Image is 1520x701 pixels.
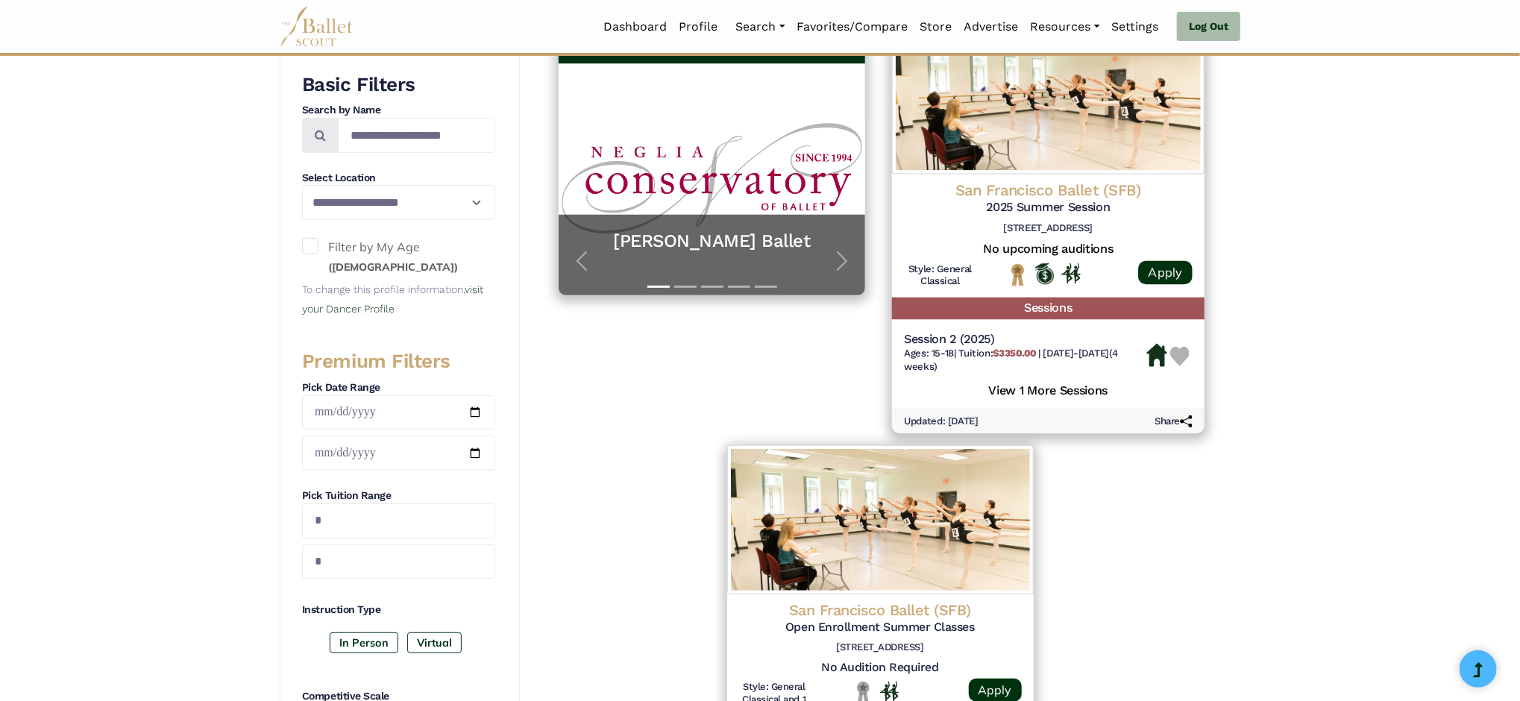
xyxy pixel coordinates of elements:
img: Heart [1170,347,1190,366]
img: Housing Available [1147,345,1168,368]
label: In Person [330,632,398,653]
h5: No Audition Required [739,660,1022,676]
h4: San Francisco Ballet (SFB) [904,180,1193,201]
h3: Basic Filters [302,72,495,98]
a: Search [730,11,791,43]
a: Favorites/Compare [791,11,914,43]
input: Search by names... [338,118,495,153]
span: [DATE]-[DATE] (4 weeks) [904,348,1118,373]
button: Slide 4 [728,278,750,295]
a: Log Out [1177,12,1240,42]
h6: [STREET_ADDRESS] [739,641,1022,654]
a: visit your Dancer Profile [302,283,483,315]
h6: | | [904,348,1146,374]
img: In Person [1061,264,1081,284]
span: Ages: 15-18 [904,348,954,359]
button: Slide 1 [647,278,670,295]
h5: Session 2 (2025) [904,332,1146,348]
button: Slide 2 [674,278,697,295]
img: Offers Scholarship [1035,263,1054,285]
h6: [STREET_ADDRESS] [904,222,1193,235]
a: Apply [1138,261,1192,285]
h4: Pick Date Range [302,380,495,395]
button: Slide 3 [701,278,723,295]
small: To change this profile information, [302,283,483,315]
a: [PERSON_NAME] Ballet [574,230,850,253]
label: Filter by My Age [302,238,495,276]
span: Tuition: [958,348,1038,359]
a: Resources [1025,11,1106,43]
h5: Sessions [892,298,1205,320]
button: Slide 5 [755,278,777,295]
label: Virtual [407,632,462,653]
h4: Pick Tuition Range [302,488,495,503]
h5: Open Enrollment Summer Classes [739,620,1022,635]
h6: Share [1155,415,1193,428]
h4: Search by Name [302,103,495,118]
a: Settings [1106,11,1165,43]
img: Logo [727,445,1034,594]
a: Profile [673,11,724,43]
h3: Premium Filters [302,349,495,374]
img: Logo [892,22,1205,175]
small: ([DEMOGRAPHIC_DATA]) [328,260,458,274]
h5: 2025 Summer Session [904,201,1193,216]
h5: No upcoming auditions [904,242,1193,257]
a: Store [914,11,958,43]
h5: View 1 More Sessions [904,380,1193,399]
a: Advertise [958,11,1025,43]
h4: Select Location [302,171,495,186]
b: $3350.00 [993,348,1036,359]
h4: Instruction Type [302,603,495,617]
h4: San Francisco Ballet (SFB) [739,600,1022,620]
h6: Style: General Classical [904,263,976,289]
a: Dashboard [598,11,673,43]
img: National [1008,263,1028,287]
h6: Updated: [DATE] [904,415,979,428]
img: In Person [880,682,899,701]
